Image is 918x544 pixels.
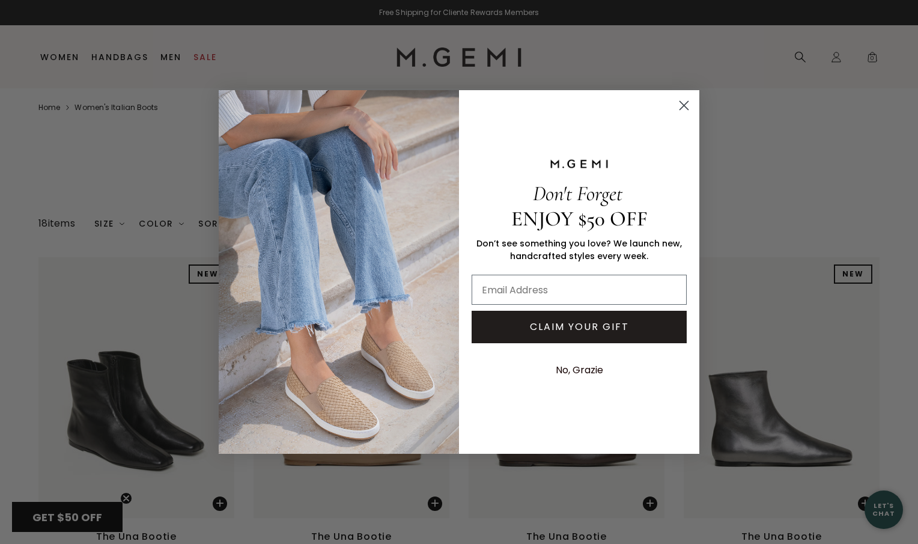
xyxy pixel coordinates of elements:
button: No, Grazie [550,355,609,385]
button: CLAIM YOUR GIFT [472,311,687,343]
img: M.Gemi [219,90,459,453]
input: Email Address [472,275,687,305]
button: Close dialog [673,95,695,116]
span: Don’t see something you love? We launch new, handcrafted styles every week. [476,237,682,262]
img: M.GEMI [549,159,609,170]
span: Don't Forget [533,181,622,206]
span: ENJOY $50 OFF [511,206,648,231]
